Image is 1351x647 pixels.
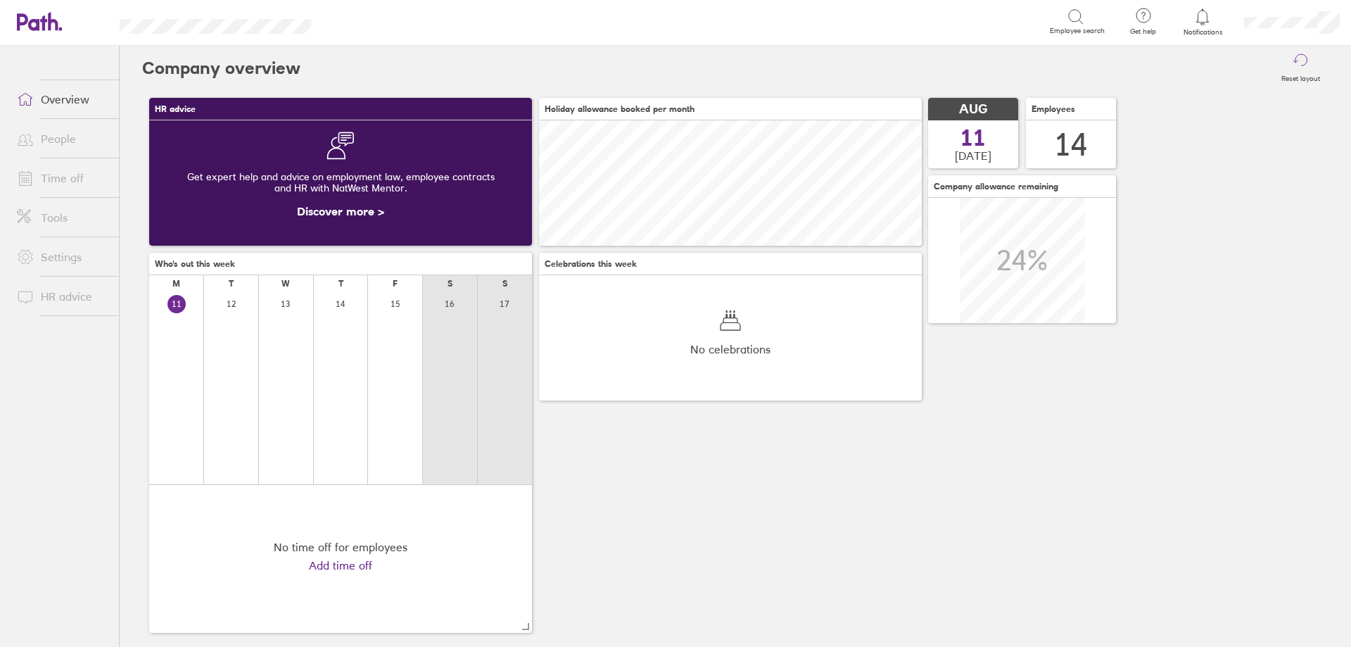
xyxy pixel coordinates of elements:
[281,279,290,289] div: W
[349,15,385,27] div: Search
[1054,127,1088,163] div: 14
[955,149,991,162] span: [DATE]
[338,279,343,289] div: T
[1050,27,1105,35] span: Employee search
[1032,104,1075,114] span: Employees
[309,559,372,572] a: Add time off
[959,102,987,117] span: AUG
[545,104,694,114] span: Holiday allowance booked per month
[155,259,235,269] span: Who's out this week
[6,243,119,271] a: Settings
[1273,46,1328,91] button: Reset layout
[690,343,770,356] span: No celebrations
[934,182,1058,191] span: Company allowance remaining
[1180,7,1226,37] a: Notifications
[6,203,119,232] a: Tools
[6,282,119,310] a: HR advice
[297,204,384,218] a: Discover more >
[160,160,521,205] div: Get expert help and advice on employment law, employee contracts and HR with NatWest Mentor.
[1120,27,1166,36] span: Get help
[155,104,196,114] span: HR advice
[545,259,637,269] span: Celebrations this week
[502,279,507,289] div: S
[1180,28,1226,37] span: Notifications
[229,279,234,289] div: T
[6,125,119,153] a: People
[274,541,407,553] div: No time off for employees
[1273,70,1328,83] label: Reset layout
[6,85,119,113] a: Overview
[393,279,398,289] div: F
[960,127,986,149] span: 11
[172,279,180,289] div: M
[6,164,119,192] a: Time off
[448,279,452,289] div: S
[142,46,300,91] h2: Company overview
